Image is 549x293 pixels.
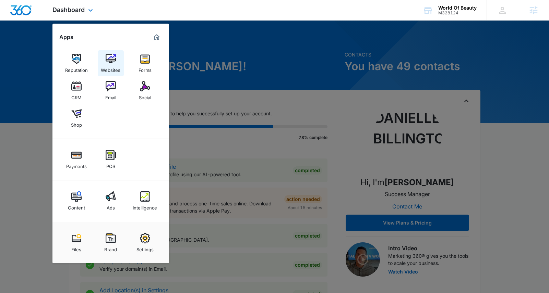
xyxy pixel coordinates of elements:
a: CRM [63,78,89,104]
a: Ads [98,188,124,214]
div: account name [438,5,477,11]
a: Files [63,230,89,256]
div: Email [105,91,116,100]
div: account id [438,11,477,15]
span: Dashboard [52,6,85,13]
a: Email [98,78,124,104]
div: Websites [101,64,120,73]
a: Brand [98,230,124,256]
a: Shop [63,105,89,131]
div: Content [68,202,85,211]
a: POS [98,146,124,173]
div: POS [106,160,115,169]
div: Brand [104,243,117,252]
a: Content [63,188,89,214]
div: Payments [66,160,87,169]
div: Forms [139,64,152,73]
div: Ads [107,202,115,211]
div: Shop [71,119,82,128]
div: Social [139,91,151,100]
div: Files [71,243,81,252]
div: Intelligence [133,202,157,211]
a: Marketing 360® Dashboard [151,32,162,43]
a: Reputation [63,50,89,76]
div: Settings [136,243,154,252]
a: Settings [132,230,158,256]
a: Forms [132,50,158,76]
a: Websites [98,50,124,76]
div: CRM [71,91,82,100]
a: Intelligence [132,188,158,214]
h2: Apps [59,34,73,40]
a: Payments [63,146,89,173]
a: Social [132,78,158,104]
div: Reputation [65,64,88,73]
